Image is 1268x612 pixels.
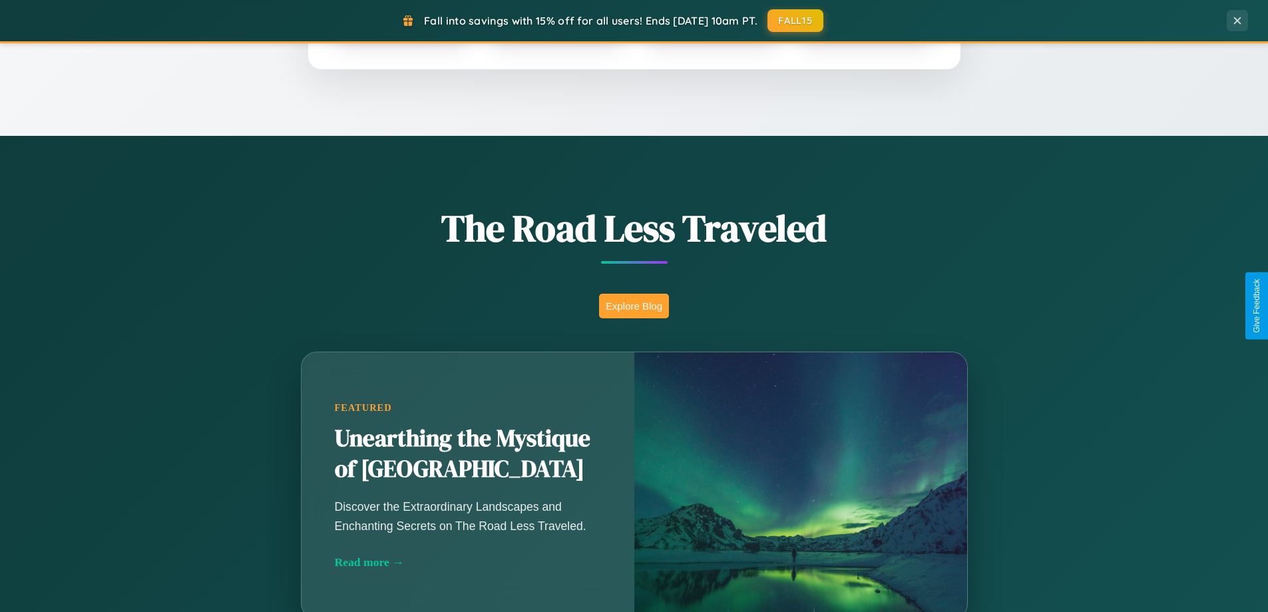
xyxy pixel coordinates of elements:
button: Explore Blog [599,294,669,318]
h2: Unearthing the Mystique of [GEOGRAPHIC_DATA] [335,424,601,485]
div: Featured [335,402,601,414]
h1: The Road Less Traveled [235,202,1034,254]
button: FALL15 [767,9,823,32]
p: Discover the Extraordinary Landscapes and Enchanting Secrets on The Road Less Traveled. [335,497,601,535]
div: Give Feedback [1252,279,1261,333]
div: Read more → [335,555,601,569]
span: Fall into savings with 15% off for all users! Ends [DATE] 10am PT. [424,14,757,27]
